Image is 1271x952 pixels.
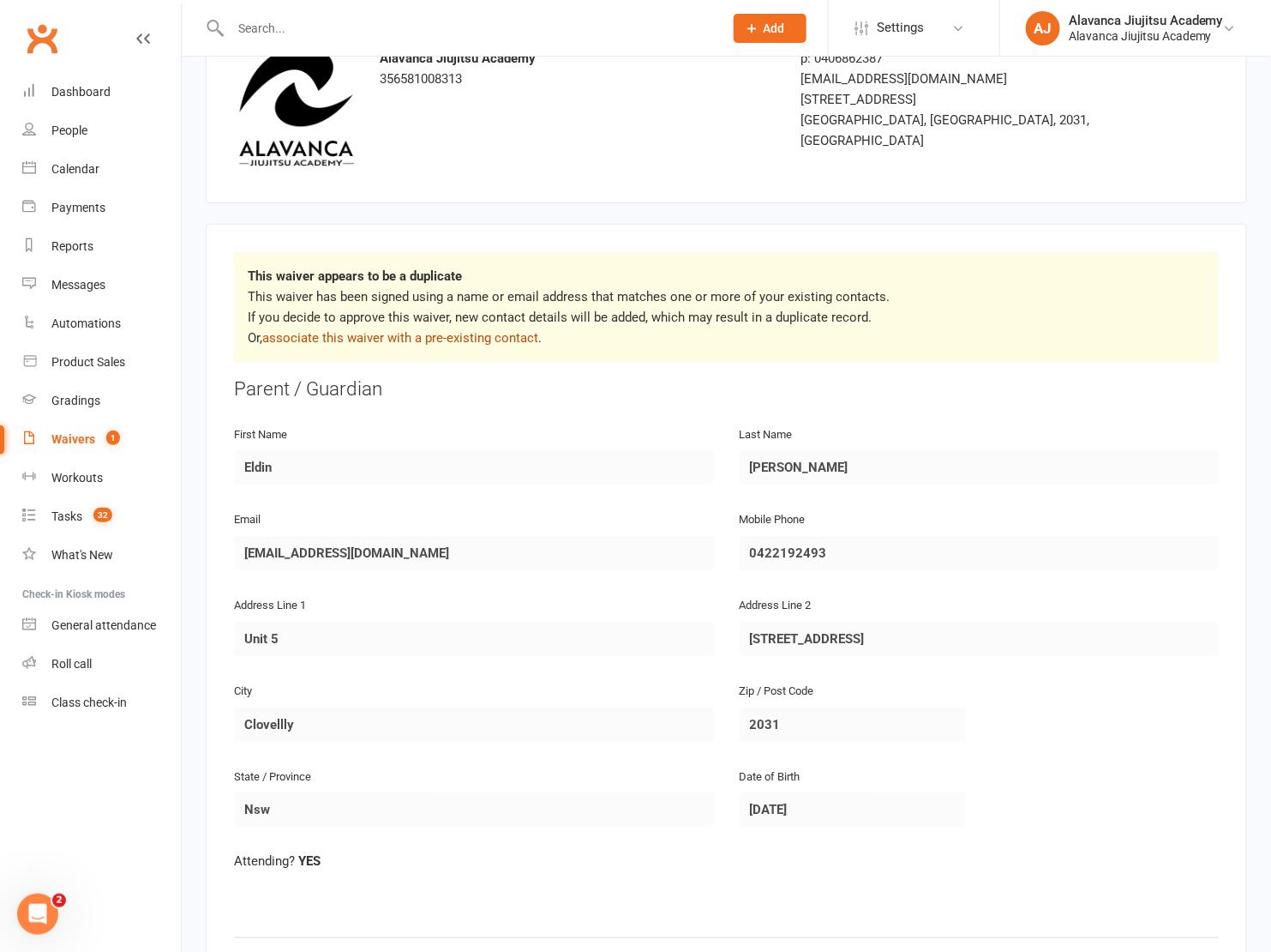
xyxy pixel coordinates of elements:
div: Gradings [51,394,100,407]
div: Calendar [51,162,99,176]
div: [GEOGRAPHIC_DATA], [GEOGRAPHIC_DATA], 2031, [GEOGRAPHIC_DATA] [800,110,1112,151]
div: Tasks [51,509,82,523]
div: p: 0406862387 [800,48,1112,69]
a: Reports [22,227,181,266]
label: Address Line 2 [740,597,812,615]
div: Class check-in [51,696,127,709]
label: First Name [234,426,287,444]
label: Address Line 1 [234,597,306,615]
div: Waivers [51,432,95,446]
label: Date of Birth [740,768,800,786]
div: Parent / Guardian [234,376,1219,403]
a: Class kiosk mode [22,684,181,722]
label: Mobile Phone [740,511,806,529]
label: Email [234,511,261,529]
label: State / Province [234,768,311,786]
div: AJ [1026,11,1060,45]
a: Dashboard [22,73,181,111]
div: Dashboard [51,85,111,99]
label: City [234,683,252,701]
div: Payments [51,201,105,214]
div: What's New [51,548,113,562]
a: Tasks 32 [22,497,181,536]
span: 2 [52,894,66,907]
div: Alavanca Jiujitsu Academy [1069,13,1223,28]
div: Reports [51,239,93,253]
button: Add [734,14,806,43]
label: Last Name [740,426,793,444]
img: image1657417928.png [234,48,354,168]
label: Zip / Post Code [740,683,814,701]
strong: This waiver appears to be a duplicate [248,268,462,284]
span: Add [764,21,785,35]
input: Search... [225,16,711,40]
div: People [51,124,87,137]
span: 32 [93,508,112,522]
a: Waivers 1 [22,420,181,459]
a: Messages [22,266,181,304]
div: Roll call [51,657,92,671]
p: This waiver has been signed using a name or email address that matches one or more of your existi... [248,286,1205,348]
div: Automations [51,316,121,330]
div: Product Sales [51,355,125,369]
span: 1 [106,431,120,445]
div: Workouts [51,471,103,485]
div: 356581008313 [380,48,775,89]
a: Roll call [22,645,181,684]
a: Automations [22,304,181,343]
span: Settings [877,9,924,47]
div: Alavanca Jiujitsu Academy [1069,28,1223,44]
a: Calendar [22,150,181,189]
a: associate this waiver with a pre-existing contact [262,330,538,346]
a: Workouts [22,459,181,497]
div: General attendance [51,618,156,632]
a: Clubworx [21,17,63,60]
a: General attendance kiosk mode [22,606,181,645]
iframe: Intercom live chat [17,894,58,935]
div: [STREET_ADDRESS] [800,89,1112,110]
div: [EMAIL_ADDRESS][DOMAIN_NAME] [800,69,1112,89]
div: Messages [51,278,105,292]
strong: Alavanca Jiujitsu Academy [380,51,536,66]
a: Gradings [22,382,181,420]
a: Payments [22,189,181,227]
strong: YES [298,853,321,869]
span: Attending? [234,853,295,869]
a: What's New [22,536,181,575]
a: Product Sales [22,343,181,382]
a: People [22,111,181,150]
